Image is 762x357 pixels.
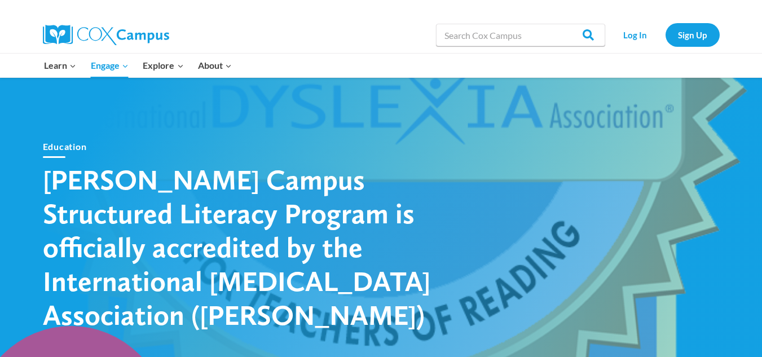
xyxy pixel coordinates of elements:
a: Log In [611,23,660,46]
input: Search Cox Campus [436,24,605,46]
span: Explore [143,58,183,73]
span: Engage [91,58,129,73]
a: Education [43,141,87,152]
nav: Primary Navigation [37,54,239,77]
nav: Secondary Navigation [611,23,720,46]
a: Sign Up [666,23,720,46]
h1: [PERSON_NAME] Campus Structured Literacy Program is officially accredited by the International [M... [43,162,438,332]
img: Cox Campus [43,25,169,45]
span: About [198,58,232,73]
span: Learn [44,58,76,73]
